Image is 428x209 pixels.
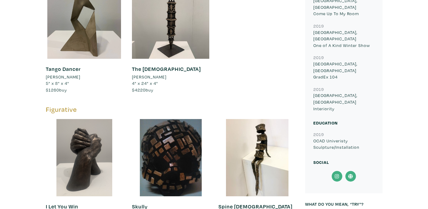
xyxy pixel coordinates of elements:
[46,87,59,93] span: $1260
[132,74,209,80] a: [PERSON_NAME]
[132,87,146,93] span: $4220
[313,61,374,80] p: [GEOGRAPHIC_DATA], [GEOGRAPHIC_DATA] GradEx 104
[46,65,81,72] a: Tango Dancer
[46,74,123,80] a: [PERSON_NAME]
[305,201,383,207] h6: What do you mean, “try”?
[46,80,69,86] span: 5" x 8" x 4"
[132,80,158,86] span: 4" x 24" x 4"
[132,87,153,93] span: buy
[132,65,201,72] a: The [DEMOGRAPHIC_DATA]
[313,55,324,60] small: 2019
[46,74,80,80] li: [PERSON_NAME]
[46,87,67,93] span: buy
[313,92,374,112] p: [GEOGRAPHIC_DATA], [GEOGRAPHIC_DATA] Interiority
[132,74,167,80] li: [PERSON_NAME]
[313,86,324,92] small: 2019
[313,23,324,29] small: 2019
[313,29,374,49] p: [GEOGRAPHIC_DATA], [GEOGRAPHIC_DATA] One of A Kind Winter Show
[313,159,329,165] small: Social
[313,120,338,126] small: Education
[46,105,296,114] h5: Figurative
[313,138,374,151] p: OCAD Univeristy Sculpture/Installation
[313,131,324,137] small: 2019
